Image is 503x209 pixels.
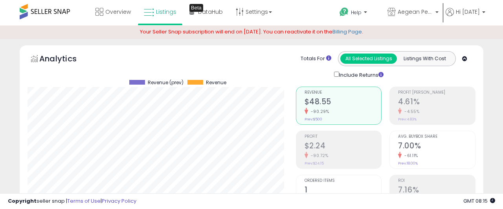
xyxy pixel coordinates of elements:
small: -90.72% [308,153,329,159]
h5: Analytics [39,53,92,66]
button: All Selected Listings [340,54,397,64]
span: Overview [105,8,131,16]
span: Aegean Pearl [398,8,433,16]
small: -90.29% [308,109,329,115]
span: Profit [PERSON_NAME] [398,91,475,95]
span: 2025-09-12 08:15 GMT [463,197,495,205]
small: Prev: $500 [305,117,322,122]
span: Avg. Buybox Share [398,135,475,139]
small: -61.11% [402,153,418,159]
h2: $48.55 [305,97,382,108]
span: Revenue [305,91,382,95]
i: Get Help [339,7,349,17]
strong: Copyright [8,197,37,205]
span: Profit [305,135,382,139]
h2: 7.16% [398,185,475,196]
div: Tooltip anchor [189,4,203,12]
h2: 1 [305,185,382,196]
a: Terms of Use [67,197,101,205]
span: Your Seller Snap subscription will end on [DATE]. You can reactivate it on the . [140,28,363,35]
div: seller snap | | [8,198,136,205]
a: Privacy Policy [102,197,136,205]
small: -4.55% [402,109,419,115]
h2: 7.00% [398,141,475,152]
span: ROI [398,179,475,183]
h2: $2.24 [305,141,382,152]
span: Hi [DATE] [456,8,480,16]
a: Hi [DATE] [446,8,485,26]
small: Prev: $24.15 [305,161,324,166]
h2: 4.61% [398,97,475,108]
small: Prev: 4.83% [398,117,417,122]
a: Billing Page [332,28,362,35]
button: Listings With Cost [397,54,453,64]
span: Revenue (prev) [148,80,184,85]
span: Ordered Items [305,179,382,183]
span: Help [351,9,362,16]
span: Revenue [206,80,226,85]
a: Help [333,1,380,26]
span: Listings [156,8,176,16]
span: DataHub [198,8,223,16]
div: Totals For [301,55,331,63]
small: Prev: 18.00% [398,161,418,166]
div: Include Returns [328,70,393,79]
